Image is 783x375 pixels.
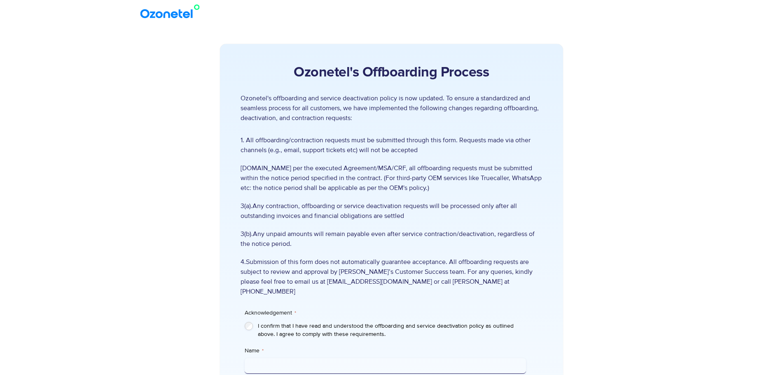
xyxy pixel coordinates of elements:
[241,93,542,123] p: Ozonetel's offboarding and service deactivation policy is now updated. To ensure a standardized a...
[241,257,542,296] span: 4.Submission of this form does not automatically guarantee acceptance. All offboarding requests a...
[241,229,542,249] span: 3(b).Any unpaid amounts will remain payable even after service contraction/deactivation, regardle...
[241,163,542,193] span: [DOMAIN_NAME] per the executed Agreement/MSA/CRF, all offboarding requests must be submitted with...
[241,135,542,155] span: 1. All offboarding/contraction requests must be submitted through this form. Requests made via ot...
[245,309,296,317] legend: Acknowledgement
[241,65,542,81] h2: Ozonetel's Offboarding Process
[241,201,542,221] span: 3(a).Any contraction, offboarding or service deactivation requests will be processed only after a...
[258,322,526,338] label: I confirm that I have read and understood the offboarding and service deactivation policy as outl...
[245,347,526,355] label: Name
